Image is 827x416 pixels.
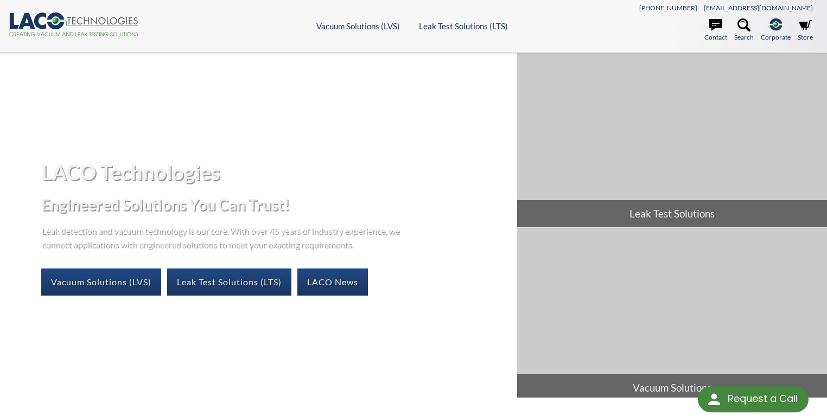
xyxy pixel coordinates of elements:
a: Search [734,18,754,42]
span: Corporate [761,32,791,42]
a: Contact [704,18,727,42]
a: LACO News [297,268,368,296]
a: Leak Test Solutions (LTS) [419,21,508,31]
a: Vacuum Solutions (LVS) [316,21,400,31]
h1: LACO Technologies [41,159,508,185]
div: Request a Call [728,386,798,411]
a: Vacuum Solutions (LVS) [41,268,161,296]
a: [PHONE_NUMBER] [639,4,697,12]
a: Leak Test Solutions (LTS) [167,268,291,296]
div: Request a Call [698,386,809,412]
img: round button [705,391,723,408]
a: Store [798,18,813,42]
h2: Engineered Solutions You Can Trust! [41,195,508,215]
a: [EMAIL_ADDRESS][DOMAIN_NAME] [704,4,813,12]
p: Leak detection and vacuum technology is our core. With over 45 years of industry experience, we c... [41,223,405,251]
